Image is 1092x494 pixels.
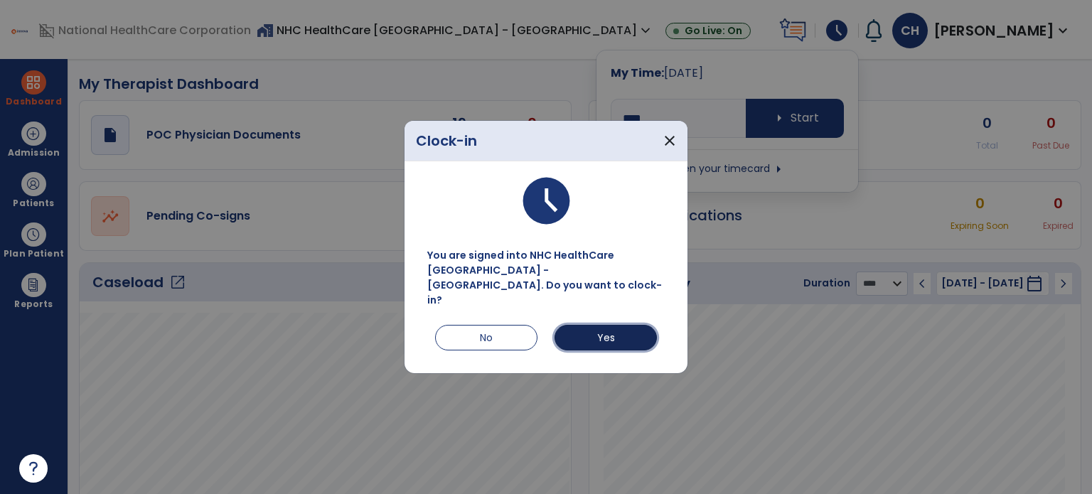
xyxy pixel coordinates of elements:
button: Yes [555,325,657,350]
p: Clock-in [416,130,477,151]
span: schedule [518,173,574,229]
span: close [661,132,678,149]
p: You are signed into NHC HealthCare [GEOGRAPHIC_DATA] - [GEOGRAPHIC_DATA]. Do you want to clock-in? [427,248,665,308]
button: No [435,325,537,350]
button: close [652,121,687,161]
